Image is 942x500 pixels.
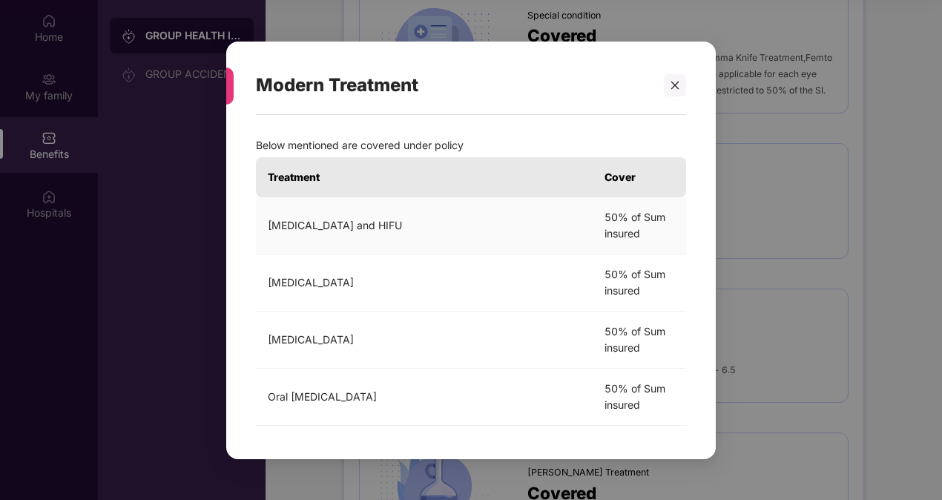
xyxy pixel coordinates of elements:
th: Treatment [256,157,593,197]
td: [MEDICAL_DATA] and HIFU [256,197,593,254]
td: 50% of Sum insured [593,197,686,254]
div: Modern Treatment [256,56,650,114]
p: Below mentioned are covered under policy [256,136,686,153]
td: [MEDICAL_DATA] [256,311,593,368]
td: 50% of Sum insured [593,311,686,368]
td: [MEDICAL_DATA]- Monoclonal Anti- body to be given as injection [256,425,593,482]
td: [MEDICAL_DATA] [256,254,593,311]
th: Cover [593,157,686,197]
td: 50% of Sum insured [593,368,686,425]
td: 50% of Sum insured [593,254,686,311]
td: 50% of Sum insured [593,425,686,482]
span: close [670,79,680,90]
td: Oral [MEDICAL_DATA] [256,368,593,425]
